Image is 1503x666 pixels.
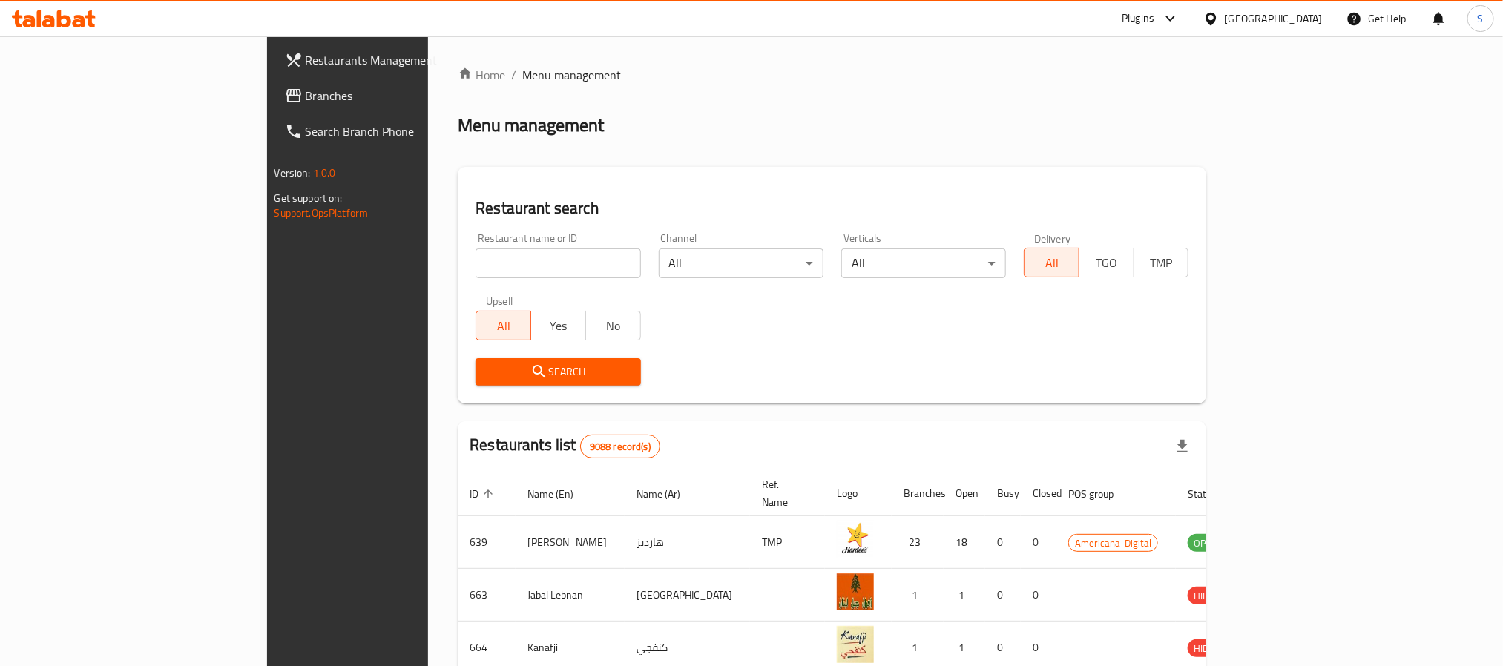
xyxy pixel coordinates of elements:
[1030,252,1073,274] span: All
[1068,485,1133,503] span: POS group
[837,573,874,610] img: Jabal Lebnan
[1024,248,1079,277] button: All
[476,311,531,340] button: All
[625,516,750,569] td: هارديز
[273,113,518,149] a: Search Branch Phone
[944,516,985,569] td: 18
[1021,471,1056,516] th: Closed
[273,78,518,113] a: Branches
[1079,248,1134,277] button: TGO
[1122,10,1154,27] div: Plugins
[476,248,640,278] input: Search for restaurant name or ID..
[476,197,1188,220] h2: Restaurant search
[1140,252,1183,274] span: TMP
[470,485,498,503] span: ID
[841,248,1006,278] div: All
[1165,429,1200,464] div: Export file
[273,42,518,78] a: Restaurants Management
[1134,248,1189,277] button: TMP
[659,248,823,278] div: All
[274,203,369,222] a: Support.OpsPlatform
[985,516,1021,569] td: 0
[944,471,985,516] th: Open
[313,163,336,182] span: 1.0.0
[985,569,1021,622] td: 0
[1188,535,1224,552] span: OPEN
[1188,639,1232,657] div: HIDDEN
[944,569,985,622] td: 1
[825,471,892,516] th: Logo
[580,435,660,458] div: Total records count
[530,311,586,340] button: Yes
[516,516,625,569] td: [PERSON_NAME]
[892,471,944,516] th: Branches
[527,485,593,503] span: Name (En)
[1188,485,1236,503] span: Status
[306,122,506,140] span: Search Branch Phone
[892,569,944,622] td: 1
[274,163,311,182] span: Version:
[458,113,604,137] h2: Menu management
[637,485,700,503] span: Name (Ar)
[837,521,874,558] img: Hardee's
[837,626,874,663] img: Kanafji
[1188,587,1232,604] span: HIDDEN
[1188,640,1232,657] span: HIDDEN
[592,315,635,337] span: No
[892,516,944,569] td: 23
[306,51,506,69] span: Restaurants Management
[762,475,807,511] span: Ref. Name
[274,188,343,208] span: Get support on:
[585,311,641,340] button: No
[1478,10,1484,27] span: S
[487,363,628,381] span: Search
[476,358,640,386] button: Search
[1085,252,1128,274] span: TGO
[1021,569,1056,622] td: 0
[1225,10,1323,27] div: [GEOGRAPHIC_DATA]
[1188,534,1224,552] div: OPEN
[486,296,513,306] label: Upsell
[537,315,580,337] span: Yes
[522,66,621,84] span: Menu management
[1069,535,1157,552] span: Americana-Digital
[470,434,660,458] h2: Restaurants list
[458,66,1206,84] nav: breadcrumb
[516,569,625,622] td: Jabal Lebnan
[1034,233,1071,243] label: Delivery
[985,471,1021,516] th: Busy
[750,516,825,569] td: TMP
[306,87,506,105] span: Branches
[482,315,525,337] span: All
[625,569,750,622] td: [GEOGRAPHIC_DATA]
[1021,516,1056,569] td: 0
[581,440,660,454] span: 9088 record(s)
